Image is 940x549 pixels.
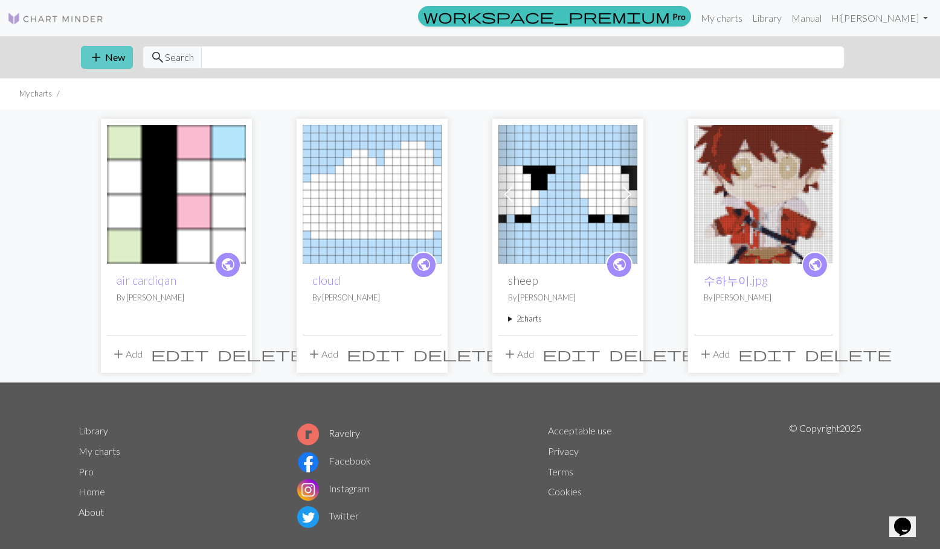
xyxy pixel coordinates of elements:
[738,346,796,363] span: edit
[548,486,582,497] a: Cookies
[413,346,500,363] span: delete
[694,187,833,198] a: 수하누이.jpg
[410,252,437,278] a: public
[548,466,573,477] a: Terms
[808,253,823,277] i: public
[214,252,241,278] a: public
[297,506,319,528] img: Twitter logo
[221,255,236,274] span: public
[704,292,823,303] p: By [PERSON_NAME]
[217,346,304,363] span: delete
[508,292,628,303] p: By [PERSON_NAME]
[312,273,341,287] a: cloud
[508,273,628,287] h2: sheep
[606,252,633,278] a: public
[297,455,371,466] a: Facebook
[542,346,600,363] span: edit
[107,125,246,264] img: 일본 다이소 실 가디건
[612,255,627,274] span: public
[343,343,409,366] button: Edit
[79,425,108,436] a: Library
[147,343,213,366] button: Edit
[498,125,637,264] img: sheep
[416,253,431,277] i: public
[694,343,734,366] button: Add
[409,343,504,366] button: Delete
[734,343,800,366] button: Edit
[538,343,605,366] button: Edit
[7,11,104,26] img: Logo
[826,6,933,30] a: Hi[PERSON_NAME]
[789,421,861,531] p: © Copyright 2025
[696,6,747,30] a: My charts
[694,125,833,264] img: 수하누이.jpg
[423,8,670,25] span: workspace_premium
[297,479,319,501] img: Instagram logo
[107,343,147,366] button: Add
[612,253,627,277] i: public
[107,187,246,198] a: 일본 다이소 실 가디건
[303,343,343,366] button: Add
[79,445,120,457] a: My charts
[117,292,236,303] p: By [PERSON_NAME]
[698,346,713,363] span: add
[81,46,133,69] button: New
[79,486,105,497] a: Home
[303,125,442,264] img: cloud
[89,49,103,66] span: add
[889,501,928,537] iframe: chat widget
[704,273,768,287] a: 수하누이.jpg
[79,466,94,477] a: Pro
[303,187,442,198] a: cloud
[151,347,209,361] i: Edit
[542,347,600,361] i: Edit
[150,49,165,66] span: search
[787,6,826,30] a: Manual
[347,346,405,363] span: edit
[416,255,431,274] span: public
[221,253,236,277] i: public
[805,346,892,363] span: delete
[609,346,696,363] span: delete
[19,88,52,100] li: My charts
[747,6,787,30] a: Library
[79,506,104,518] a: About
[498,343,538,366] button: Add
[808,255,823,274] span: public
[548,425,612,436] a: Acceptable use
[213,343,309,366] button: Delete
[297,451,319,473] img: Facebook logo
[151,346,209,363] span: edit
[548,445,579,457] a: Privacy
[802,252,828,278] a: public
[297,483,370,494] a: Instagram
[508,313,628,325] summary: 2charts
[297,424,319,445] img: Ravelry logo
[503,346,517,363] span: add
[498,187,637,198] a: sheep
[165,50,194,65] span: Search
[347,347,405,361] i: Edit
[297,510,359,521] a: Twitter
[307,346,321,363] span: add
[111,346,126,363] span: add
[117,273,176,287] a: air cardiqan
[605,343,700,366] button: Delete
[297,427,360,439] a: Ravelry
[800,343,896,366] button: Delete
[738,347,796,361] i: Edit
[312,292,432,303] p: By [PERSON_NAME]
[418,6,691,27] a: Pro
